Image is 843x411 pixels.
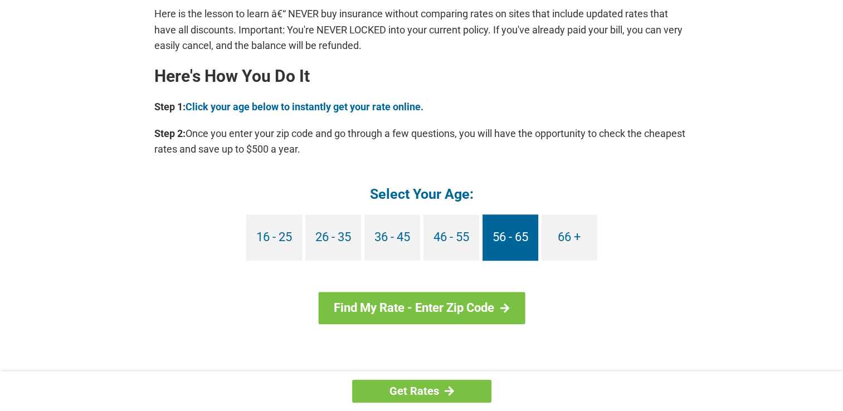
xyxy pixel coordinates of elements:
[483,214,538,261] a: 56 - 65
[364,214,420,261] a: 36 - 45
[154,126,689,157] p: Once you enter your zip code and go through a few questions, you will have the opportunity to che...
[154,67,689,85] h2: Here's How You Do It
[186,101,423,112] a: Click your age below to instantly get your rate online.
[542,214,597,261] a: 66 +
[352,380,491,403] a: Get Rates
[154,185,689,203] h4: Select Your Age:
[423,214,479,261] a: 46 - 55
[154,6,689,53] p: Here is the lesson to learn â€“ NEVER buy insurance without comparing rates on sites that include...
[154,101,186,112] b: Step 1:
[154,128,186,139] b: Step 2:
[305,214,361,261] a: 26 - 35
[318,292,525,324] a: Find My Rate - Enter Zip Code
[246,214,302,261] a: 16 - 25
